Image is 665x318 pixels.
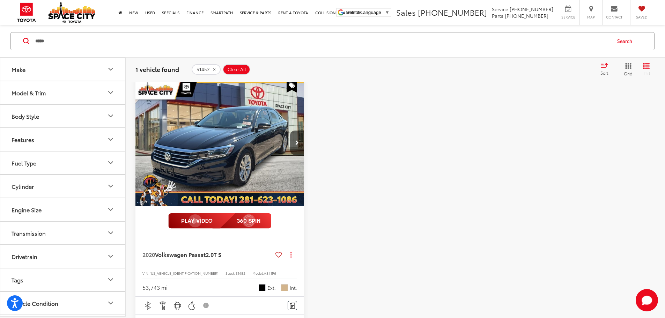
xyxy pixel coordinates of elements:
[346,10,390,15] a: Select Language​
[281,284,288,291] span: Tan
[223,64,250,74] button: Clear All
[290,131,304,155] button: Next image
[144,301,153,310] img: Bluetooth®
[290,252,291,258] span: dropdown dots
[624,70,633,76] span: Grid
[106,88,115,97] div: Model & Trim
[173,301,182,310] img: Android Auto
[290,303,295,309] img: Comments
[236,271,245,276] span: S1452
[106,65,115,73] div: Make
[611,32,642,50] button: Search
[396,7,416,18] span: Sales
[0,81,126,104] button: Model & TrimModel & Trim
[0,268,126,291] button: TagsTags
[200,298,212,313] button: View Disclaimer
[12,183,34,189] div: Cylinder
[0,198,126,221] button: Engine SizeEngine Size
[12,299,58,306] div: Vehicle Condition
[142,283,168,291] div: 53,743 mi
[0,151,126,174] button: Fuel TypeFuel Type
[259,284,266,291] span: Deep Black
[226,271,236,276] span: Stock:
[206,250,221,258] span: 2.0T S
[583,15,599,20] span: Map
[35,32,611,49] input: Search by Make, Model, or Keyword
[197,66,210,72] span: S1452
[0,245,126,267] button: DrivetrainDrivetrain
[135,65,179,73] span: 1 vehicle found
[192,64,221,74] button: remove S1452
[106,252,115,260] div: Drivetrain
[12,159,36,166] div: Fuel Type
[285,249,297,261] button: Actions
[616,62,638,76] button: Grid View
[346,10,381,15] span: Select Language
[155,250,206,258] span: Volkswagen Passat
[12,253,37,259] div: Drivetrain
[0,104,126,127] button: Body StyleBody Style
[106,275,115,284] div: Tags
[106,182,115,190] div: Cylinder
[492,12,503,19] span: Parts
[267,284,276,291] span: Ext.
[12,276,23,283] div: Tags
[48,1,95,23] img: Space City Toyota
[12,229,46,236] div: Transmission
[290,284,297,291] span: Int.
[418,7,487,18] span: [PHONE_NUMBER]
[0,221,126,244] button: TransmissionTransmission
[636,289,658,311] button: Toggle Chat Window
[0,58,126,80] button: MakeMake
[385,10,390,15] span: ▼
[560,15,576,20] span: Service
[636,289,658,311] svg: Start Chat
[12,112,39,119] div: Body Style
[600,70,608,76] span: Sort
[135,80,305,207] img: 2020 Volkswagen Passat 2.0T S
[287,80,297,93] span: Special
[505,12,548,19] span: [PHONE_NUMBER]
[606,15,622,20] span: Contact
[142,271,149,276] span: VIN:
[264,271,276,276] span: A341P6
[149,271,219,276] span: [US_VEHICLE_IDENTIFICATION_NUMBER]
[228,66,246,72] span: Clear All
[142,251,273,258] a: 2020Volkswagen Passat2.0T S
[106,135,115,143] div: Features
[634,15,649,20] span: Saved
[12,206,42,213] div: Engine Size
[106,299,115,307] div: Vehicle Condition
[187,301,196,310] img: Apple CarPlay
[106,112,115,120] div: Body Style
[510,6,553,13] span: [PHONE_NUMBER]
[106,205,115,214] div: Engine Size
[12,136,34,142] div: Features
[492,6,508,13] span: Service
[135,80,305,206] div: 2020 Volkswagen Passat 2.0T S 0
[142,250,155,258] span: 2020
[168,213,271,229] img: full motion video
[0,291,126,314] button: Vehicle ConditionVehicle Condition
[12,89,46,96] div: Model & Trim
[252,271,264,276] span: Model:
[135,80,305,206] a: 2020 Volkswagen Passat 2.0T S2020 Volkswagen Passat 2.0T S2020 Volkswagen Passat 2.0T S2020 Volks...
[288,301,297,310] button: Comments
[643,70,650,76] span: List
[0,128,126,150] button: FeaturesFeatures
[12,66,25,72] div: Make
[106,158,115,167] div: Fuel Type
[638,62,655,76] button: List View
[158,301,167,310] img: Remote Start
[597,62,616,76] button: Select sort value
[106,229,115,237] div: Transmission
[0,175,126,197] button: CylinderCylinder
